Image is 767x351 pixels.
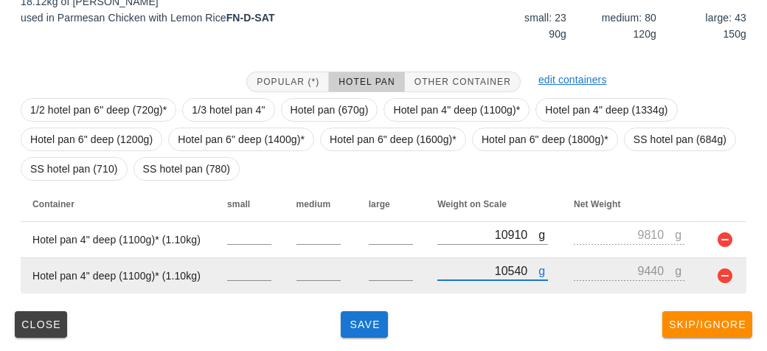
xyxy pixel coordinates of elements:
th: medium: Not sorted. Activate to sort ascending. [285,187,357,222]
th: Not sorted. Activate to sort ascending. [698,187,746,222]
div: g [538,261,548,280]
button: Popular (*) [246,72,329,92]
span: Net Weight [574,199,620,209]
span: Hotel pan 6" deep (1200g) [30,128,153,150]
span: Skip/Ignore [668,319,746,330]
span: Close [21,319,61,330]
td: Hotel pan 4" deep (1100g)* (1.10kg) [21,258,215,293]
span: Save [347,319,382,330]
button: Other Container [405,72,521,92]
span: small [227,199,250,209]
div: g [538,225,548,244]
span: 1/2 hotel pan 6" deep (720g)* [30,99,167,121]
span: Popular (*) [256,77,319,87]
span: SS hotel pan (684g) [634,128,726,150]
span: Hotel pan 6" deep (1800g)* [482,128,608,150]
span: Container [32,199,74,209]
span: 1/3 hotel pan 4" [192,99,265,121]
div: g [675,225,684,244]
span: Weight on Scale [437,199,507,209]
th: small: Not sorted. Activate to sort ascending. [215,187,284,222]
span: Hotel pan 6" deep (1600g)* [330,128,457,150]
button: Hotel Pan [329,72,404,92]
td: Hotel pan 4" deep (1100g)* (1.10kg) [21,222,215,258]
button: Save [341,311,388,338]
span: Other Container [414,77,511,87]
button: Skip/Ignore [662,311,752,338]
th: Container: Not sorted. Activate to sort ascending. [21,187,215,222]
span: Hotel pan 4" deep (1100g)* [393,99,520,121]
a: edit containers [538,74,607,86]
span: Hotel pan (670g) [291,99,369,121]
div: small: 23 90g [479,7,569,45]
th: large: Not sorted. Activate to sort ascending. [357,187,426,222]
span: Hotel Pan [338,77,395,87]
th: Weight on Scale: Not sorted. Activate to sort ascending. [426,187,562,222]
span: medium [296,199,331,209]
div: g [675,261,684,280]
span: large [369,199,390,209]
div: large: 43 150g [659,7,749,45]
span: Hotel pan 6" deep (1400g)* [178,128,305,150]
span: SS hotel pan (780) [143,158,231,180]
th: Net Weight: Not sorted. Activate to sort ascending. [562,187,698,222]
div: medium: 80 120g [569,7,659,45]
button: Close [15,311,67,338]
span: Hotel pan 4" deep (1334g) [545,99,667,121]
strong: FN-D-SAT [226,12,275,24]
span: SS hotel pan (710) [30,158,118,180]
